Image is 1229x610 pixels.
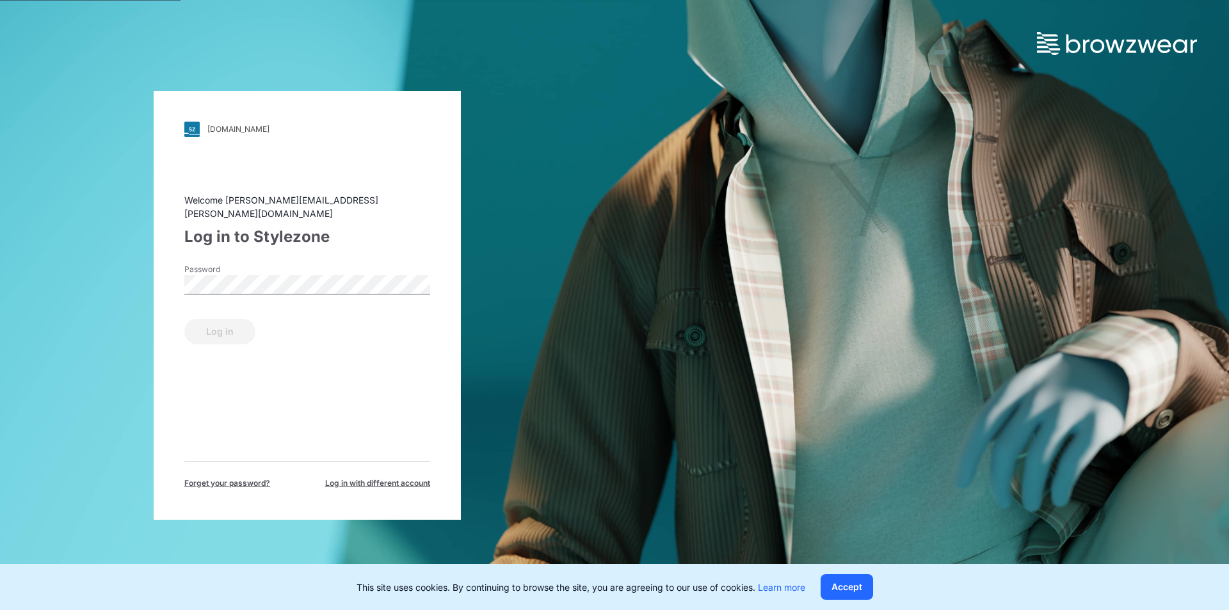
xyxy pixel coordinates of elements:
[325,478,430,489] span: Log in with different account
[184,264,274,275] label: Password
[1037,32,1197,55] img: browzwear-logo.73288ffb.svg
[357,581,805,594] p: This site uses cookies. By continuing to browse the site, you are agreeing to our use of cookies.
[207,124,269,134] div: [DOMAIN_NAME]
[184,122,430,137] a: [DOMAIN_NAME]
[184,478,270,489] span: Forget your password?
[184,193,430,220] div: Welcome [PERSON_NAME][EMAIL_ADDRESS][PERSON_NAME][DOMAIN_NAME]
[758,582,805,593] a: Learn more
[184,122,200,137] img: svg+xml;base64,PHN2ZyB3aWR0aD0iMjgiIGhlaWdodD0iMjgiIHZpZXdCb3g9IjAgMCAyOCAyOCIgZmlsbD0ibm9uZSIgeG...
[184,225,430,248] div: Log in to Stylezone
[821,574,873,600] button: Accept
